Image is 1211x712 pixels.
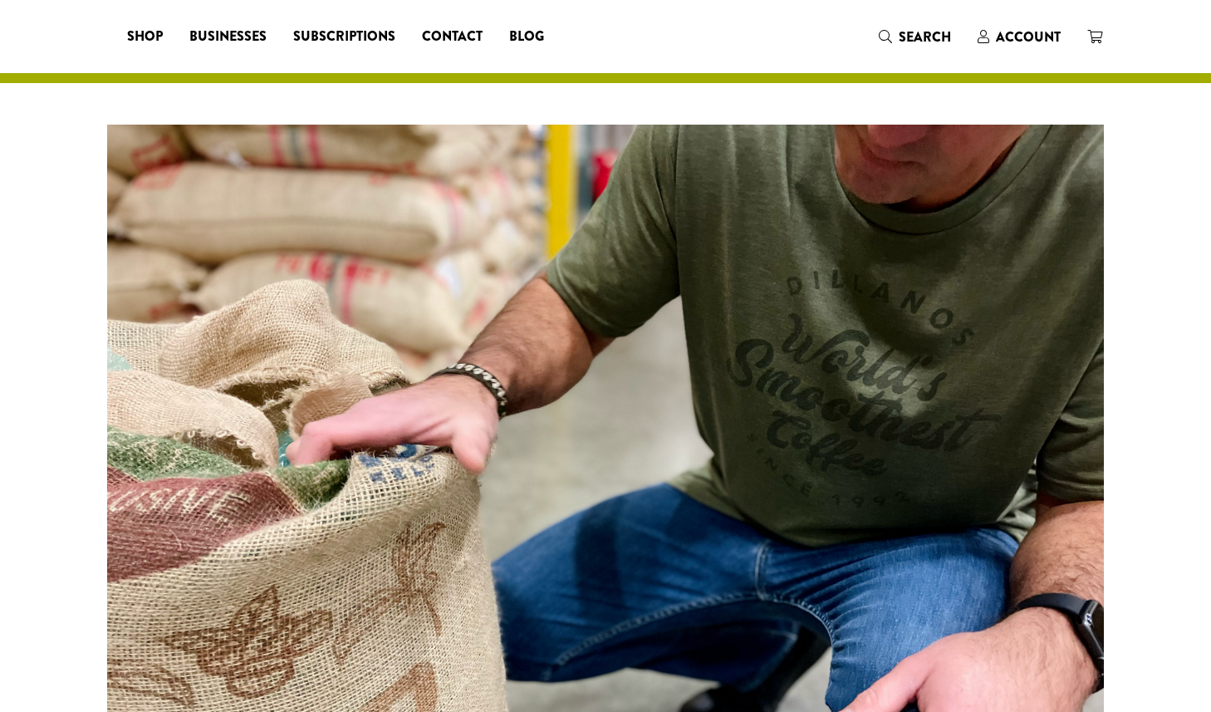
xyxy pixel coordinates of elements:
span: Account [996,27,1061,47]
a: Contact [409,23,496,50]
a: Search [865,23,964,51]
span: Businesses [189,27,267,47]
span: Blog [509,27,544,47]
a: Shop [114,23,176,50]
a: Businesses [176,23,280,50]
a: Subscriptions [280,23,409,50]
span: Shop [127,27,163,47]
a: Blog [496,23,557,50]
span: Search [899,27,951,47]
span: Contact [422,27,483,47]
span: Subscriptions [293,27,395,47]
a: Account [964,23,1074,51]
